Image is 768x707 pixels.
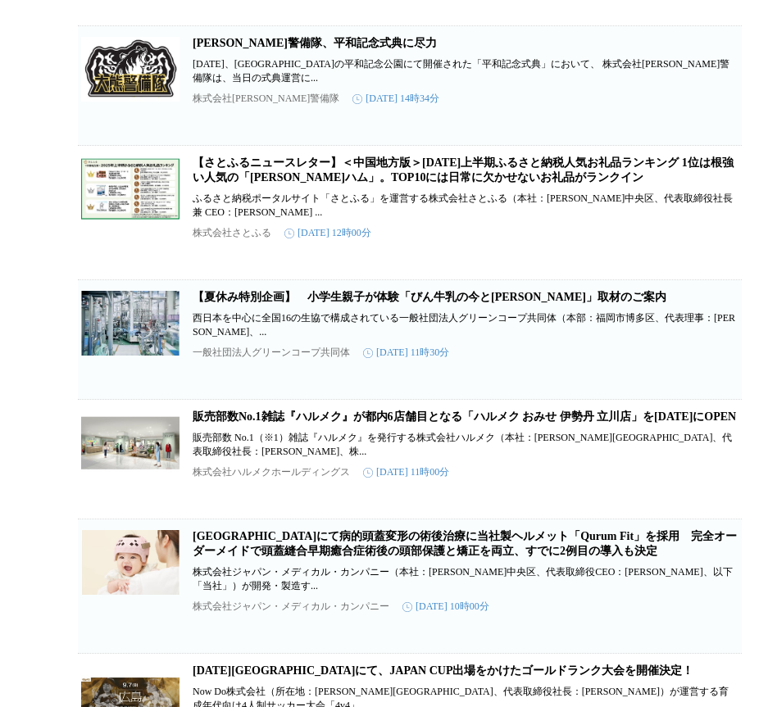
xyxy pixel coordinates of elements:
img: 【さとふるニュースレター】＜中国地方版＞2025年上半期ふるさと納税人気お礼品ランキング 1位は根強い人気の「大山ハム」。TOP10には日常に欠かせないお礼品がランクイン [81,156,180,221]
a: [PERSON_NAME]警備隊、平和記念式典に尽力 [193,37,437,49]
p: 株式会社[PERSON_NAME]警備隊 [193,92,339,106]
a: [DATE][GEOGRAPHIC_DATA]にて、JAPAN CUP出場をかけたゴールドランク大会を開催決定！ [193,664,693,677]
img: 【夏休み特別企画】 小学生親子が体験「びん牛乳の今と未来」取材のご案内 [81,290,180,356]
img: 販売部数No.1雑誌『ハルメク』が都内6店舗目となる「ハルメク おみせ 伊勢丹 立川店」を8月20日（水）にOPEN [81,410,180,475]
p: 株式会社ジャパン・メディカル・カンパニー（本社：[PERSON_NAME]中央区、代表取締役CEO：[PERSON_NAME]、以下「当社」）が開発・製造す... [193,565,738,593]
time: [DATE] 14時34分 [352,92,439,106]
p: 株式会社さとふる [193,226,271,240]
time: [DATE] 11時00分 [363,465,449,479]
time: [DATE] 10時00分 [402,600,489,614]
p: 西日本を中心に全国16の生協で構成されている一般社団法人グリーンコープ共同体（本部：福岡市博多区、代表理事：[PERSON_NAME]、... [193,311,738,339]
a: 【さとふるニュースレター】＜中国地方版＞[DATE]上半期ふるさと納税人気お礼品ランキング 1位は根強い人気の「[PERSON_NAME]ハム」。TOP10には日常に欠かせないお礼品がランクイン [193,156,734,184]
p: 株式会社ハルメクホールディングス [193,465,350,479]
p: ふるさと納税ポータルサイト「さとふる」を運営する株式会社さとふる（本社：[PERSON_NAME]中央区、代表取締役社長 兼 CEO：[PERSON_NAME] ... [193,192,738,220]
img: 大熊警備隊、平和記念式典に尽力 [81,36,180,102]
a: 販売部数No.1雑誌『ハルメク』が都内6店舗目となる「ハルメク おみせ 伊勢丹 立川店」を[DATE]にOPEN [193,410,736,423]
img: 神奈川県立こども医療センターにて病的頭蓋変形の術後治療に当社製ヘルメット「Qurum Fit」を採用 完全オーダーメイドで頭蓋縫合早期癒合症術後の頭部保護と矯正を両立、すでに2例目の導入も決定 [81,529,180,595]
a: [GEOGRAPHIC_DATA]にて病的頭蓋変形の術後治療に当社製ヘルメット「Qurum Fit」を採用 完全オーダーメイドで頭蓋縫合早期癒合症術後の頭部保護と矯正を両立、すでに2例目の導入も決定 [193,530,737,557]
p: 株式会社ジャパン・メディカル・カンパニー [193,600,389,614]
time: [DATE] 12時00分 [284,226,371,240]
a: 【夏休み特別企画】 小学生親子が体験「びん牛乳の今と[PERSON_NAME]」取材のご案内 [193,291,666,303]
time: [DATE] 11時30分 [363,346,449,360]
p: [DATE]、[GEOGRAPHIC_DATA]の平和記念公園にて開催された「平和記念式典」において、 株式会社[PERSON_NAME]警備隊は、当日の式典運営に... [193,57,738,85]
p: 一般社団法人グリーンコープ共同体 [193,346,350,360]
p: 販売部数 No.1（※1）雑誌『ハルメク』を発行する株式会社ハルメク（本社：[PERSON_NAME][GEOGRAPHIC_DATA]、代表取締役社長：[PERSON_NAME]、株... [193,431,738,459]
